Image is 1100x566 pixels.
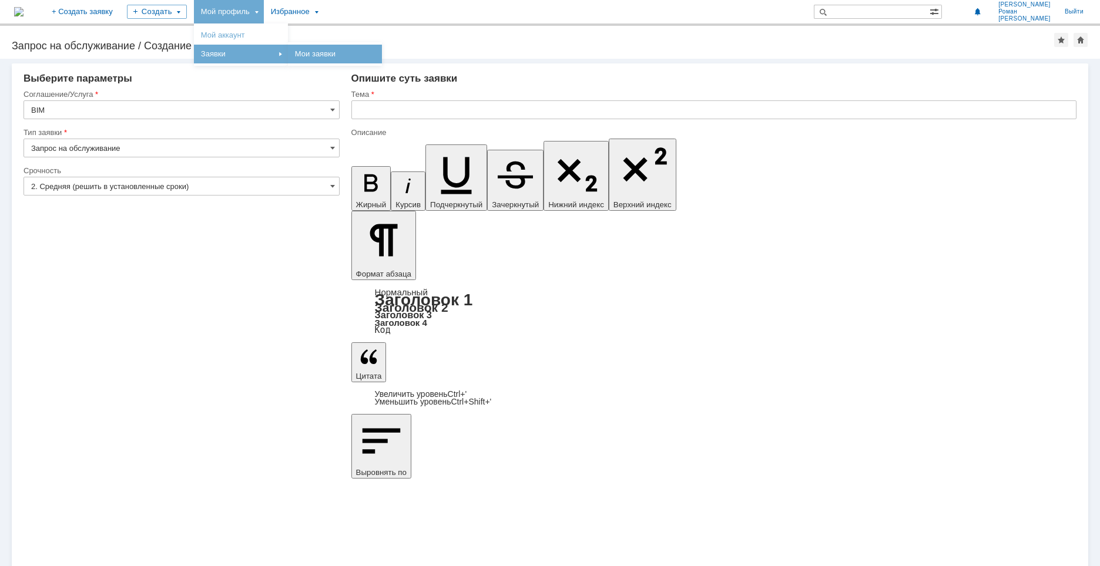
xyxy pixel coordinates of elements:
[351,211,416,280] button: Формат абзаца
[375,309,432,320] a: Заголовок 3
[24,167,337,174] div: Срочность
[356,468,407,477] span: Выровнять по
[548,200,604,209] span: Нижний индекс
[196,47,286,61] div: Заявки
[448,389,467,399] span: Ctrl+'
[127,5,187,19] div: Создать
[290,47,380,61] a: Мои заявки
[196,28,286,42] a: Мой аккаунт
[998,1,1051,8] span: [PERSON_NAME]
[351,414,411,479] button: Выровнять по
[351,166,391,211] button: Жирный
[356,269,411,278] span: Формат абзаца
[930,5,941,16] span: Расширенный поиск
[375,397,492,406] a: Decrease
[24,129,337,136] div: Тип заявки
[351,129,1074,136] div: Описание
[613,200,672,209] span: Верхний индекс
[12,40,1054,52] div: Запрос на обслуживание / Создание заявки
[14,7,24,16] a: Перейти на домашнюю страницу
[395,200,421,209] span: Курсив
[375,389,467,399] a: Increase
[375,325,391,335] a: Код
[425,144,487,211] button: Подчеркнутый
[544,141,609,211] button: Нижний индекс
[351,90,1074,98] div: Тема
[430,200,482,209] span: Подчеркнутый
[375,291,473,309] a: Заголовок 1
[351,390,1076,406] div: Цитата
[351,73,458,84] span: Опишите суть заявки
[351,342,387,382] button: Цитата
[492,200,539,209] span: Зачеркнутый
[487,150,544,211] button: Зачеркнутый
[14,7,24,16] img: logo
[351,288,1076,334] div: Формат абзаца
[375,318,427,328] a: Заголовок 4
[356,372,382,380] span: Цитата
[391,171,425,211] button: Курсив
[451,397,491,406] span: Ctrl+Shift+'
[24,73,132,84] span: Выберите параметры
[1074,33,1088,47] div: Сделать домашней страницей
[609,139,676,211] button: Верхний индекс
[375,301,448,314] a: Заголовок 2
[375,287,428,297] a: Нормальный
[998,15,1051,22] span: [PERSON_NAME]
[24,90,337,98] div: Соглашение/Услуга
[1054,33,1068,47] div: Добавить в избранное
[998,8,1051,15] span: Роман
[356,200,387,209] span: Жирный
